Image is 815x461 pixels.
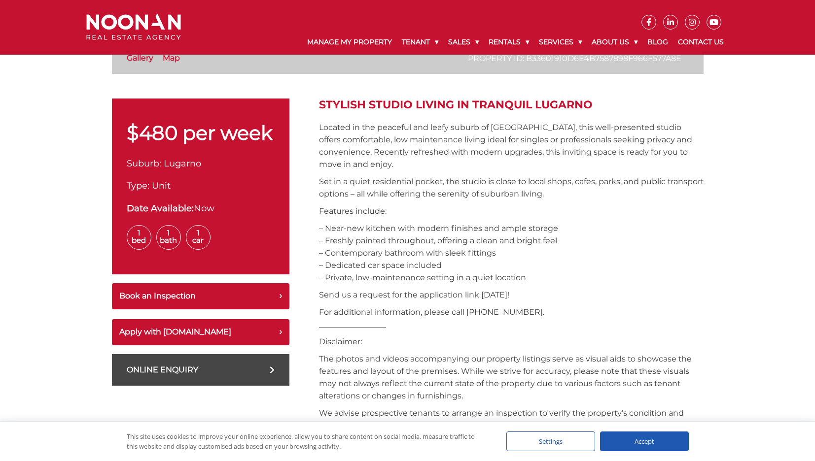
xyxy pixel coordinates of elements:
[164,158,201,169] span: Lugarno
[186,225,211,250] span: 1 Car
[587,30,642,55] a: About Us
[127,225,151,250] span: 1 Bed
[484,30,534,55] a: Rentals
[319,407,704,444] p: We advise prospective tenants to arrange an inspection to verify the property’s condition and sui...
[127,431,487,451] div: This site uses cookies to improve your online experience, allow you to share content on social me...
[127,202,275,215] div: Now
[506,431,595,451] div: Settings
[534,30,587,55] a: Services
[112,319,289,345] button: Apply with [DOMAIN_NAME]
[302,30,397,55] a: Manage My Property
[86,14,181,40] img: Noonan Real Estate Agency
[443,30,484,55] a: Sales
[319,353,704,402] p: The photos and videos accompanying our property listings serve as visual aids to showcase the fea...
[163,53,180,63] a: Map
[112,354,289,386] a: Online Enquiry
[319,222,704,284] p: – Near-new kitchen with modern finishes and ample storage – Freshly painted throughout, offering ...
[673,30,729,55] a: Contact Us
[319,205,704,217] p: Features include:
[642,30,673,55] a: Blog
[152,180,171,191] span: Unit
[319,175,704,200] p: Set in a quiet residential pocket, the studio is close to local shops, cafes, parks, and public t...
[127,123,275,143] p: $480 per week
[319,121,704,170] p: Located in the peaceful and leafy suburb of [GEOGRAPHIC_DATA], this well-presented studio offers ...
[127,203,194,214] strong: Date Available:
[468,52,681,65] p: Property ID: b33601910d6e4b7587898f966f577a8e
[127,158,161,169] span: Suburb:
[127,180,149,191] span: Type:
[319,306,704,330] p: For additional information, please call [PHONE_NUMBER]. _________________
[319,99,704,111] h2: Stylish Studio Living in Tranquil Lugarno
[112,283,289,309] button: Book an Inspection
[127,53,153,63] a: Gallery
[156,225,181,250] span: 1 Bath
[397,30,443,55] a: Tenant
[319,289,704,301] p: Send us a request for the application link [DATE]!
[319,335,704,348] p: Disclaimer:
[600,431,689,451] div: Accept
